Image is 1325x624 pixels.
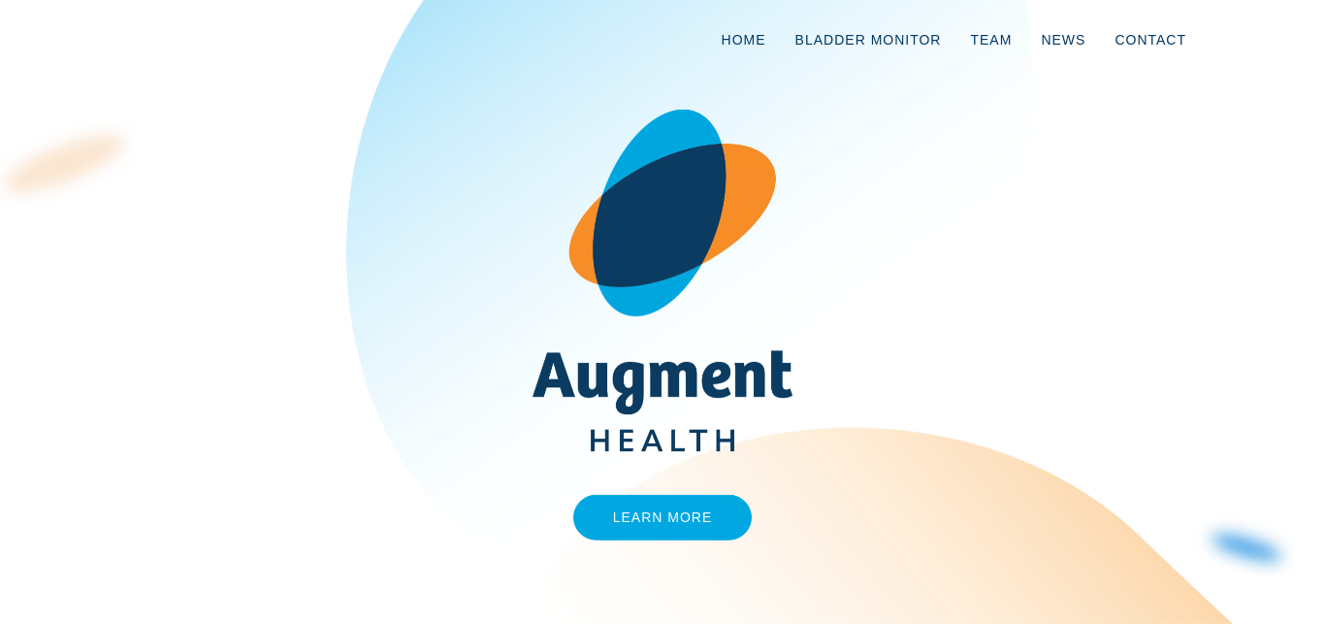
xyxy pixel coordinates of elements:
a: Team [955,8,1026,72]
a: Bladder Monitor [781,8,956,72]
a: Home [707,8,781,72]
a: Contact [1100,8,1201,72]
img: AugmentHealth_FullColor_Transparent.png [518,109,808,452]
img: logo [124,32,202,51]
a: Learn More [573,495,753,541]
a: News [1026,8,1100,72]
